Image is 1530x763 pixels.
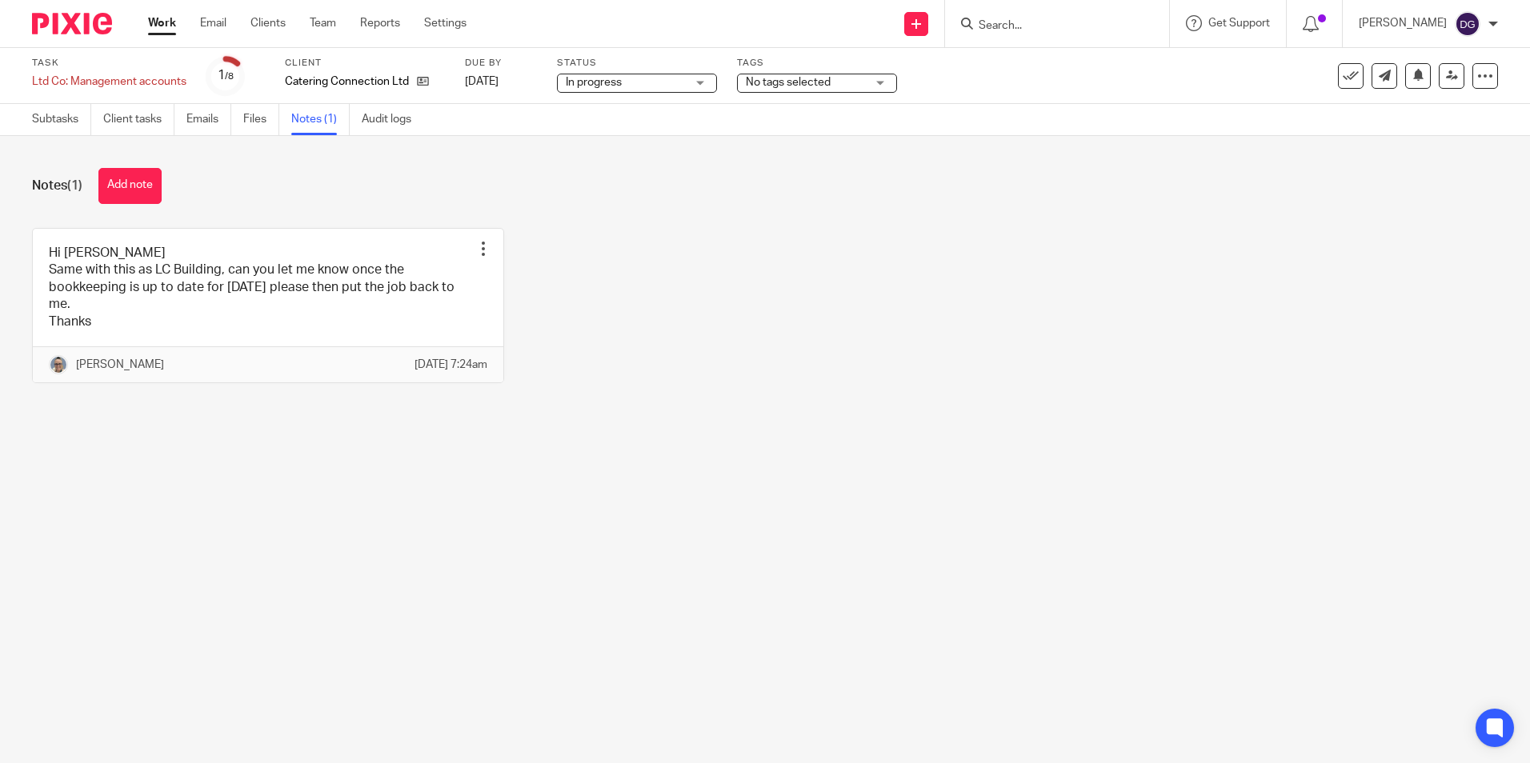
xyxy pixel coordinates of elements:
[32,57,186,70] label: Task
[465,76,499,87] span: [DATE]
[310,15,336,31] a: Team
[67,179,82,192] span: (1)
[360,15,400,31] a: Reports
[200,15,226,31] a: Email
[32,178,82,194] h1: Notes
[737,57,897,70] label: Tags
[148,15,176,31] a: Work
[362,104,423,135] a: Audit logs
[225,72,234,81] small: /8
[49,355,68,374] img: Website%20Headshot.png
[465,57,537,70] label: Due by
[32,13,112,34] img: Pixie
[32,104,91,135] a: Subtasks
[285,74,409,90] p: Catering Connection Ltd
[557,57,717,70] label: Status
[424,15,467,31] a: Settings
[285,57,445,70] label: Client
[1359,15,1447,31] p: [PERSON_NAME]
[977,19,1121,34] input: Search
[243,104,279,135] a: Files
[250,15,286,31] a: Clients
[103,104,174,135] a: Client tasks
[76,357,164,373] p: [PERSON_NAME]
[566,77,622,88] span: In progress
[218,66,234,85] div: 1
[186,104,231,135] a: Emails
[98,168,162,204] button: Add note
[1455,11,1480,37] img: svg%3E
[1208,18,1270,29] span: Get Support
[746,77,831,88] span: No tags selected
[32,74,186,90] div: Ltd Co: Management accounts
[291,104,350,135] a: Notes (1)
[415,357,487,373] p: [DATE] 7:24am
